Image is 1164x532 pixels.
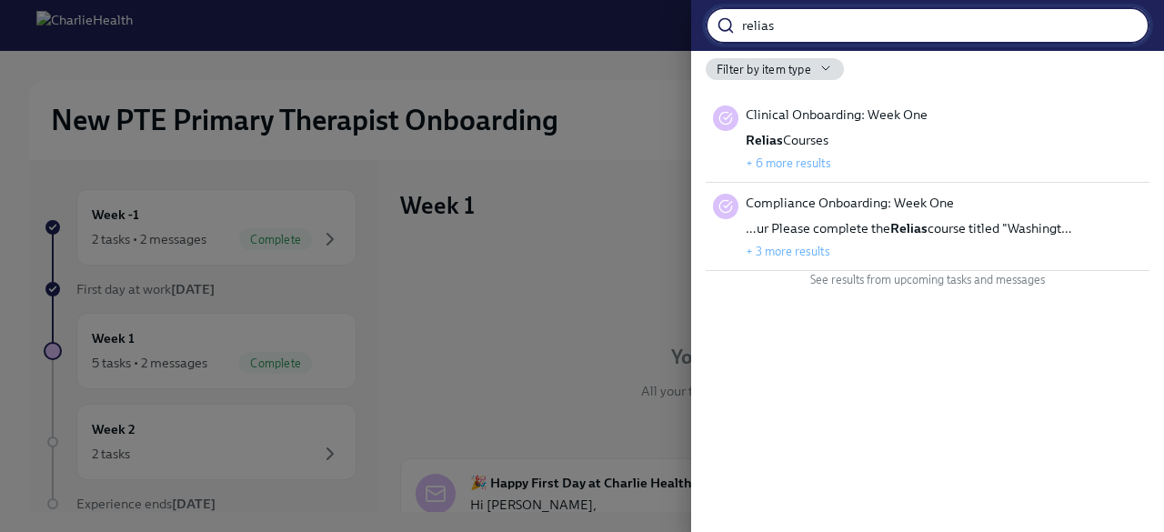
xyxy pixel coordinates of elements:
div: Compliance Onboarding: Week One…ur Please complete theReliascourse titled "Washingt…+ 3 more results [706,183,1149,271]
div: Clinical Onboarding: Week OneReliasCourses+ 6 more results [706,95,1149,183]
span: Courses [746,131,828,149]
span: Compliance Onboarding: Week One [746,194,954,212]
strong: Relias [890,220,928,236]
button: + 3 more results [746,244,830,258]
span: Clinical Onboarding: Week One [746,105,928,124]
span: …ur Please complete the course titled "Washingt… [746,219,1072,237]
div: See results from upcoming tasks and messages [706,271,1149,288]
button: + 6 more results [746,156,831,170]
button: Filter by item type [706,58,844,80]
span: See results from upcoming tasks and messages [810,271,1045,288]
span: Filter by item type [717,61,811,78]
div: Task [713,194,738,219]
strong: Relias [746,132,783,148]
div: Task [713,105,738,131]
